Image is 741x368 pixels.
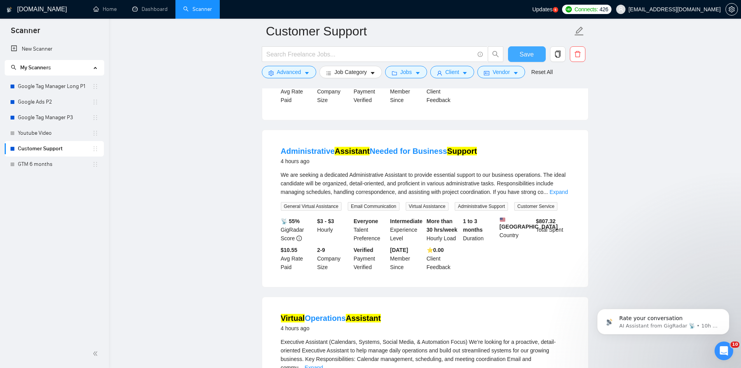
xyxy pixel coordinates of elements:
span: holder [92,161,98,167]
div: Talent Preference [352,217,389,243]
span: holder [92,146,98,152]
b: More than 30 hrs/week [427,218,457,233]
span: copy [550,51,565,58]
li: Google Tag Manager P3 [5,110,104,125]
div: We are seeking a dedicated Administrative Assistant to provide essential support to our business ... [281,171,569,196]
span: Jobs [400,68,412,76]
span: info-circle [296,236,302,241]
button: idcardVendorcaret-down [477,66,525,78]
span: user [618,7,624,12]
span: Virtual Assistance [406,202,449,211]
a: homeHome [93,6,117,12]
a: VirtualOperationsAssistant [281,314,381,322]
div: Hourly Load [425,217,462,243]
b: $10.55 [281,247,298,253]
span: idcard [484,70,489,76]
span: Save [520,49,534,59]
button: settingAdvancedcaret-down [262,66,316,78]
img: upwork-logo.png [566,6,572,12]
span: 10 [730,342,739,348]
button: copy [550,46,566,62]
div: Client Feedback [425,79,462,104]
li: Youtube Video [5,125,104,141]
div: Duration [461,217,498,243]
a: New Scanner [11,41,98,57]
span: caret-down [513,70,519,76]
div: Member Since [389,79,425,104]
span: We are seeking a dedicated Administrative Assistant to provide essential support to our business ... [281,172,566,195]
a: Google Tag Manager P3 [18,110,92,125]
span: holder [92,130,98,136]
div: Client Feedback [425,246,462,271]
button: delete [570,46,585,62]
span: caret-down [462,70,468,76]
b: Intermediate [390,218,422,224]
div: Hourly [315,217,352,243]
span: edit [574,26,584,36]
span: Connects: [575,5,598,14]
li: Customer Support [5,141,104,157]
div: Payment Verified [352,246,389,271]
div: Country [498,217,534,243]
mark: Assistant [335,147,370,155]
a: AdministrativeAssistantNeeded for BusinessSupport [281,147,477,155]
div: Company Size [315,79,352,104]
span: info-circle [478,52,483,57]
span: My Scanners [11,64,51,71]
b: $3 - $3 [317,218,334,224]
b: [GEOGRAPHIC_DATA] [499,217,558,230]
b: $ 807.32 [536,218,556,224]
div: 4 hours ago [281,324,381,333]
div: 4 hours ago [281,157,477,166]
a: Reset All [531,68,553,76]
button: search [488,46,503,62]
a: dashboardDashboard [132,6,168,12]
span: Vendor [492,68,510,76]
span: Email Communication [348,202,399,211]
span: holder [92,83,98,90]
iframe: Intercom notifications message [585,292,741,347]
button: barsJob Categorycaret-down [319,66,382,78]
span: delete [570,51,585,58]
span: setting [268,70,274,76]
span: Customer Service [514,202,557,211]
div: Total Spent [534,217,571,243]
span: search [11,65,16,70]
mark: Assistant [346,314,381,322]
span: Advanced [277,68,301,76]
button: Save [508,46,546,62]
iframe: Intercom live chat [715,342,733,360]
span: Scanner [5,25,46,41]
input: Search Freelance Jobs... [266,49,474,59]
div: Avg Rate Paid [279,79,316,104]
a: searchScanner [183,6,212,12]
span: caret-down [304,70,310,76]
b: ⭐️ 0.00 [427,247,444,253]
div: Payment Verified [352,79,389,104]
a: GTM 6 months [18,157,92,172]
b: Verified [354,247,373,253]
span: ... [543,189,548,195]
li: New Scanner [5,41,104,57]
img: 🇺🇸 [500,217,505,222]
span: holder [92,114,98,121]
span: Job Category [335,68,367,76]
button: setting [725,3,738,16]
div: Avg Rate Paid [279,246,316,271]
mark: Virtual [281,314,305,322]
a: Google Tag Manager Long P1 [18,79,92,94]
a: setting [725,6,738,12]
span: caret-down [370,70,375,76]
a: Expand [550,189,568,195]
span: caret-down [415,70,420,76]
span: user [437,70,442,76]
span: Updates [532,6,552,12]
span: Client [445,68,459,76]
b: [DATE] [390,247,408,253]
span: double-left [93,350,100,357]
span: bars [326,70,331,76]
